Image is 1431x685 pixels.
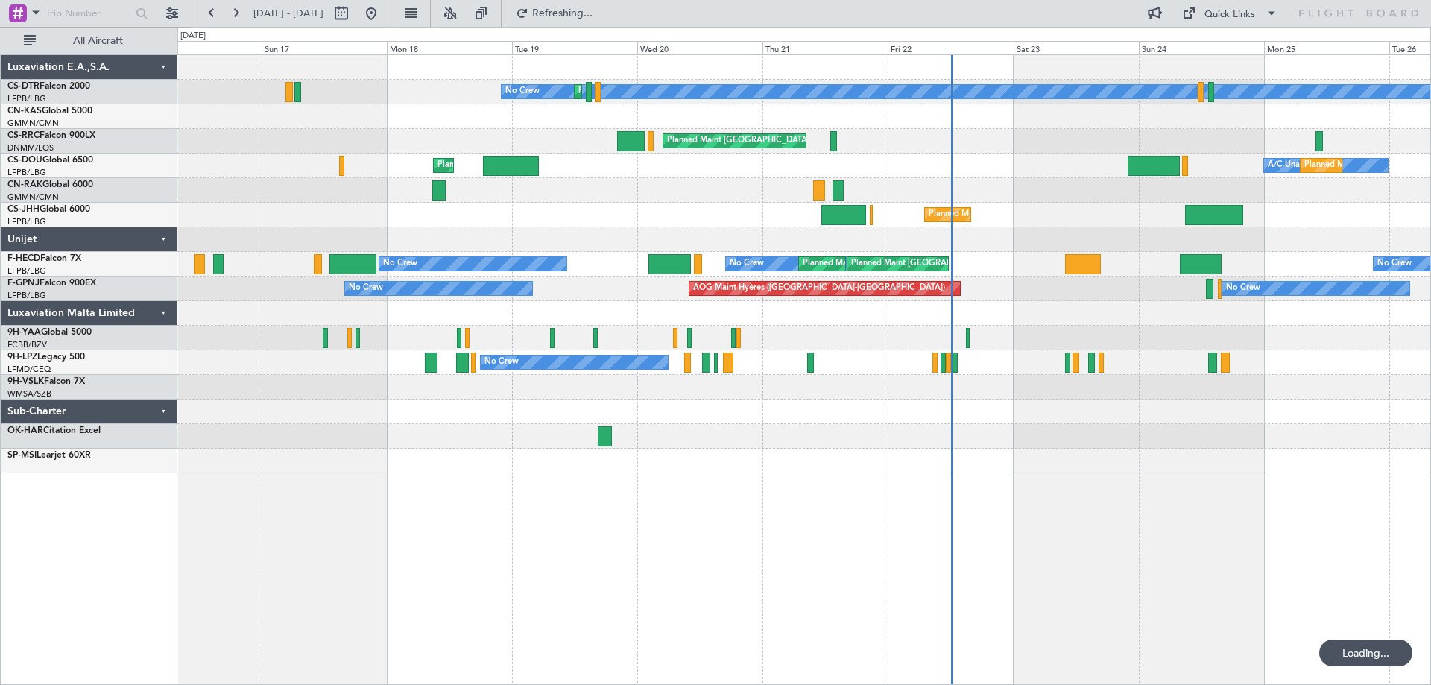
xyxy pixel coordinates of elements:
[1268,154,1330,177] div: A/C Unavailable
[7,142,54,154] a: DNMM/LOS
[39,36,157,46] span: All Aircraft
[7,328,92,337] a: 9H-YAAGlobal 5000
[509,1,598,25] button: Refreshing...
[136,41,262,54] div: Sat 16
[180,30,206,42] div: [DATE]
[7,107,42,116] span: CN-KAS
[1204,7,1255,22] div: Quick Links
[7,451,91,460] a: SP-MSILearjet 60XR
[7,451,37,460] span: SP-MSI
[7,192,59,203] a: GMMN/CMN
[505,81,540,103] div: No Crew
[7,279,96,288] a: F-GPNJFalcon 900EX
[7,328,41,337] span: 9H-YAA
[1264,41,1389,54] div: Mon 25
[484,351,519,373] div: No Crew
[7,156,93,165] a: CS-DOUGlobal 6500
[7,377,85,386] a: 9H-VSLKFalcon 7X
[7,388,51,400] a: WMSA/SZB
[7,353,37,362] span: 9H-LPZ
[7,82,40,91] span: CS-DTR
[7,353,85,362] a: 9H-LPZLegacy 500
[7,93,46,104] a: LFPB/LBG
[387,41,512,54] div: Mon 18
[7,290,46,301] a: LFPB/LBG
[1014,41,1139,54] div: Sat 23
[16,29,162,53] button: All Aircraft
[7,82,90,91] a: CS-DTRFalcon 2000
[1226,277,1260,300] div: No Crew
[888,41,1013,54] div: Fri 22
[7,279,40,288] span: F-GPNJ
[512,41,637,54] div: Tue 19
[253,7,323,20] span: [DATE] - [DATE]
[7,426,101,435] a: OK-HARCitation Excel
[7,131,40,140] span: CS-RRC
[7,167,46,178] a: LFPB/LBG
[7,216,46,227] a: LFPB/LBG
[349,277,383,300] div: No Crew
[929,203,1163,226] div: Planned Maint [GEOGRAPHIC_DATA] ([GEOGRAPHIC_DATA])
[1377,253,1412,275] div: No Crew
[1175,1,1285,25] button: Quick Links
[7,205,40,214] span: CS-JHH
[383,253,417,275] div: No Crew
[7,377,44,386] span: 9H-VSLK
[7,107,92,116] a: CN-KASGlobal 5000
[7,339,47,350] a: FCBB/BZV
[1319,640,1412,666] div: Loading...
[730,253,764,275] div: No Crew
[667,130,902,152] div: Planned Maint [GEOGRAPHIC_DATA] ([GEOGRAPHIC_DATA])
[7,131,95,140] a: CS-RRCFalcon 900LX
[637,41,762,54] div: Wed 20
[7,265,46,277] a: LFPB/LBG
[851,253,1086,275] div: Planned Maint [GEOGRAPHIC_DATA] ([GEOGRAPHIC_DATA])
[7,205,90,214] a: CS-JHHGlobal 6000
[7,254,40,263] span: F-HECD
[7,156,42,165] span: CS-DOU
[262,41,387,54] div: Sun 17
[693,277,945,300] div: AOG Maint Hyères ([GEOGRAPHIC_DATA]-[GEOGRAPHIC_DATA])
[437,154,672,177] div: Planned Maint [GEOGRAPHIC_DATA] ([GEOGRAPHIC_DATA])
[1139,41,1264,54] div: Sun 24
[7,364,51,375] a: LFMD/CEQ
[7,254,81,263] a: F-HECDFalcon 7X
[7,180,93,189] a: CN-RAKGlobal 6000
[7,118,59,129] a: GMMN/CMN
[803,253,1037,275] div: Planned Maint [GEOGRAPHIC_DATA] ([GEOGRAPHIC_DATA])
[7,426,43,435] span: OK-HAR
[531,8,594,19] span: Refreshing...
[578,81,654,103] div: Planned Maint Sofia
[762,41,888,54] div: Thu 21
[45,2,131,25] input: Trip Number
[7,180,42,189] span: CN-RAK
